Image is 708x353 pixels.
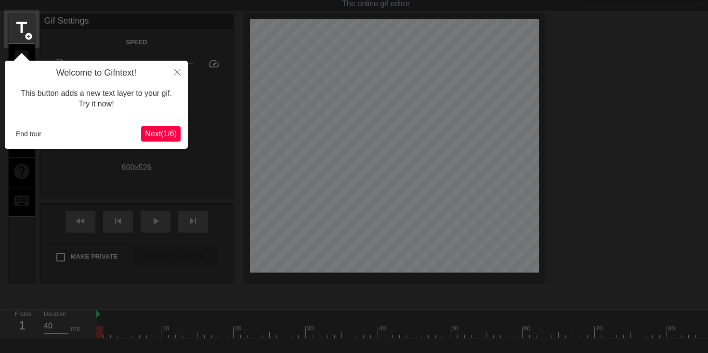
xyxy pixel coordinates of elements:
[12,127,45,141] button: End tour
[12,78,181,119] div: This button adds a new text layer to your gif. Try it now!
[167,61,188,83] button: Close
[145,130,177,138] span: Next ( 1 / 6 )
[12,68,181,78] h4: Welcome to Gifntext!
[141,126,181,142] button: Next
